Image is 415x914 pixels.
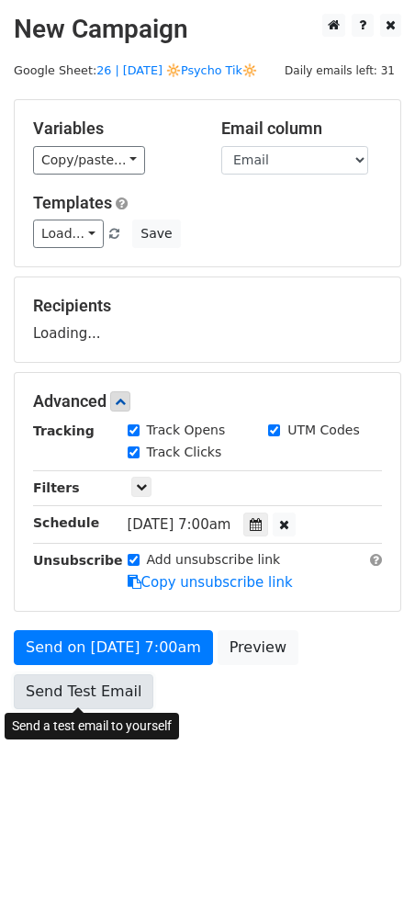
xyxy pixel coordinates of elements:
button: Save [132,220,180,248]
a: Copy unsubscribe link [128,574,293,591]
span: [DATE] 7:00am [128,516,231,533]
a: 26 | [DATE] 🔆Psycho Tik🔆 [96,63,257,77]
div: Send a test email to yourself [5,713,179,739]
a: Send Test Email [14,674,153,709]
a: Load... [33,220,104,248]
strong: Unsubscribe [33,553,123,568]
h5: Advanced [33,391,382,412]
label: Add unsubscribe link [147,550,281,570]
a: Send on [DATE] 7:00am [14,630,213,665]
strong: Schedule [33,515,99,530]
div: Loading... [33,296,382,344]
label: UTM Codes [287,421,359,440]
span: Daily emails left: 31 [278,61,401,81]
a: Copy/paste... [33,146,145,175]
small: Google Sheet: [14,63,257,77]
h2: New Campaign [14,14,401,45]
a: Templates [33,193,112,212]
label: Track Opens [147,421,226,440]
h5: Variables [33,118,194,139]
iframe: Chat Widget [323,826,415,914]
strong: Tracking [33,423,95,438]
h5: Email column [221,118,382,139]
strong: Filters [33,480,80,495]
a: Preview [218,630,298,665]
label: Track Clicks [147,443,222,462]
h5: Recipients [33,296,382,316]
a: Daily emails left: 31 [278,63,401,77]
